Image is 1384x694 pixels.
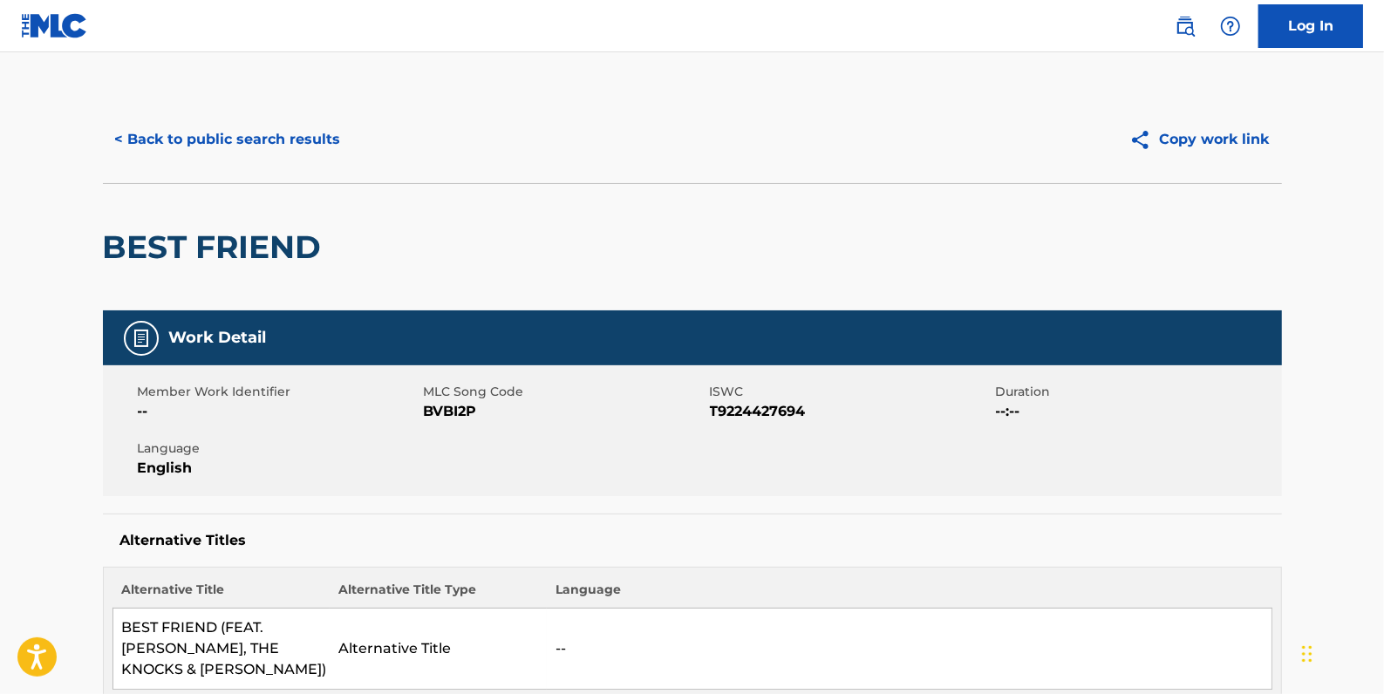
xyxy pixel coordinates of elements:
span: Language [138,439,419,458]
th: Alternative Title Type [330,581,547,609]
span: --:-- [996,401,1278,422]
td: BEST FRIEND (FEAT. [PERSON_NAME], THE KNOCKS & [PERSON_NAME]) [112,609,330,690]
img: help [1220,16,1241,37]
span: -- [138,401,419,422]
span: T9224427694 [710,401,992,422]
h5: Alternative Titles [120,532,1265,549]
th: Alternative Title [112,581,330,609]
h5: Work Detail [169,328,267,348]
span: ISWC [710,383,992,401]
img: Work Detail [131,328,152,349]
span: Duration [996,383,1278,401]
button: Copy work link [1117,118,1282,161]
span: Member Work Identifier [138,383,419,401]
div: Drag [1302,628,1312,680]
img: search [1175,16,1196,37]
div: Help [1213,9,1248,44]
td: -- [547,609,1272,690]
a: Public Search [1168,9,1203,44]
th: Language [547,581,1272,609]
span: English [138,458,419,479]
span: BVBI2P [424,401,706,422]
button: < Back to public search results [103,118,353,161]
h2: BEST FRIEND [103,228,331,267]
span: MLC Song Code [424,383,706,401]
img: MLC Logo [21,13,88,38]
a: Log In [1258,4,1363,48]
img: Copy work link [1129,129,1160,151]
iframe: Chat Widget [1297,610,1384,694]
td: Alternative Title [330,609,547,690]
